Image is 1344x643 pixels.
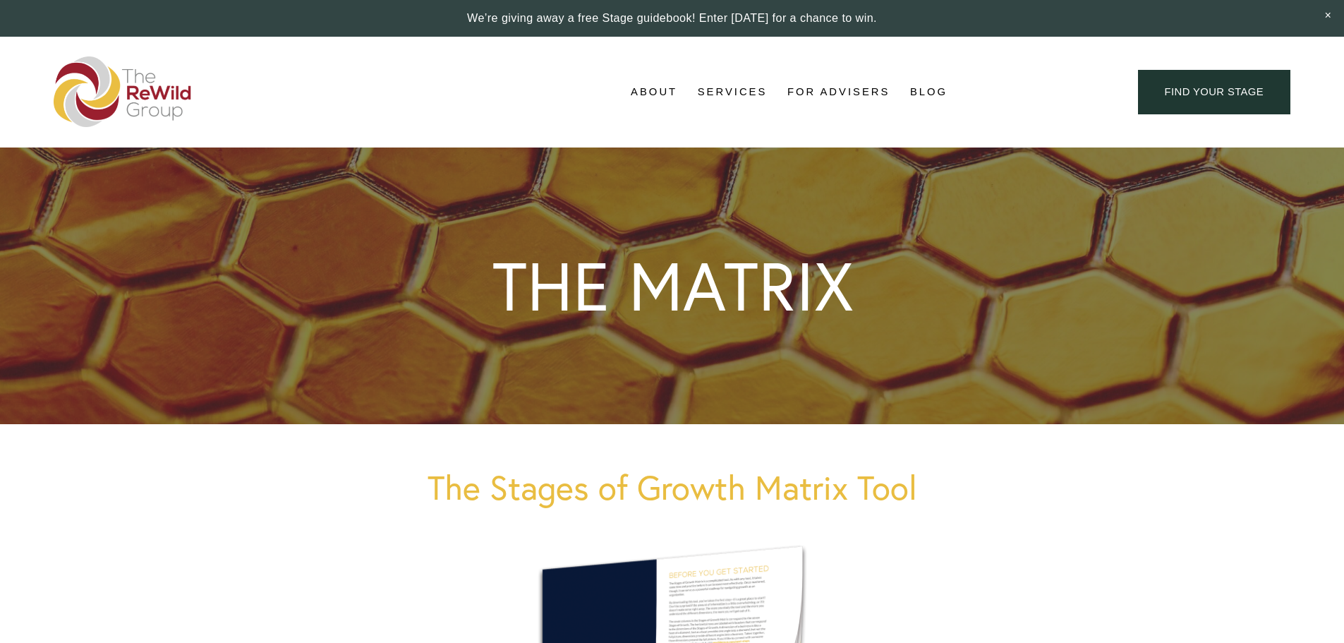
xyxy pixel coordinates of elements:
[631,82,677,103] a: folder dropdown
[910,82,948,103] a: Blog
[492,253,854,320] h1: THE MATRIX
[1138,70,1290,114] a: find your stage
[631,83,677,102] span: About
[698,82,768,103] a: folder dropdown
[313,469,1032,506] h1: The Stages of Growth Matrix Tool
[787,82,890,103] a: For Advisers
[698,83,768,102] span: Services
[54,56,192,127] img: The ReWild Group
